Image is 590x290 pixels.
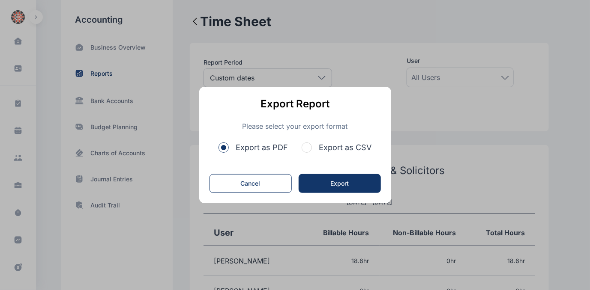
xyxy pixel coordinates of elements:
[219,142,288,154] button: Export as PDF
[312,179,367,188] div: Export
[236,142,288,154] span: Export as PDF
[299,174,381,193] button: Export
[210,174,292,193] button: Cancel
[261,97,329,111] div: Export Report
[319,142,371,154] span: Export as CSV
[243,121,348,131] div: Please select your export format
[302,142,371,154] button: Export as CSV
